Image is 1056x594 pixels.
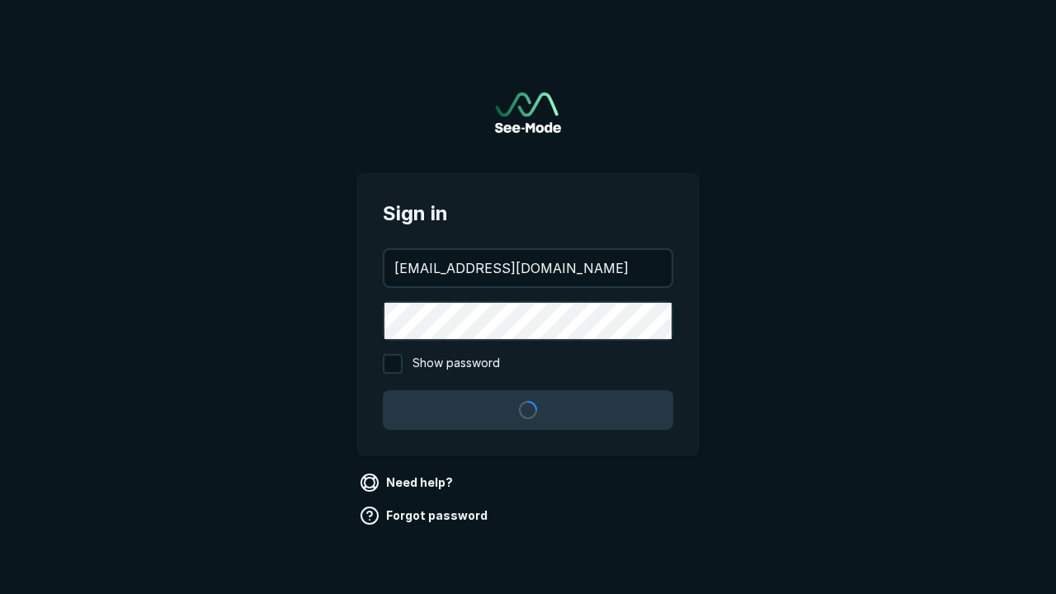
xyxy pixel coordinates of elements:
a: Forgot password [356,502,494,529]
span: Sign in [383,199,673,229]
a: Go to sign in [495,92,561,133]
span: Show password [412,354,500,374]
a: Need help? [356,469,460,496]
input: your@email.com [384,250,672,286]
img: See-Mode Logo [495,92,561,133]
